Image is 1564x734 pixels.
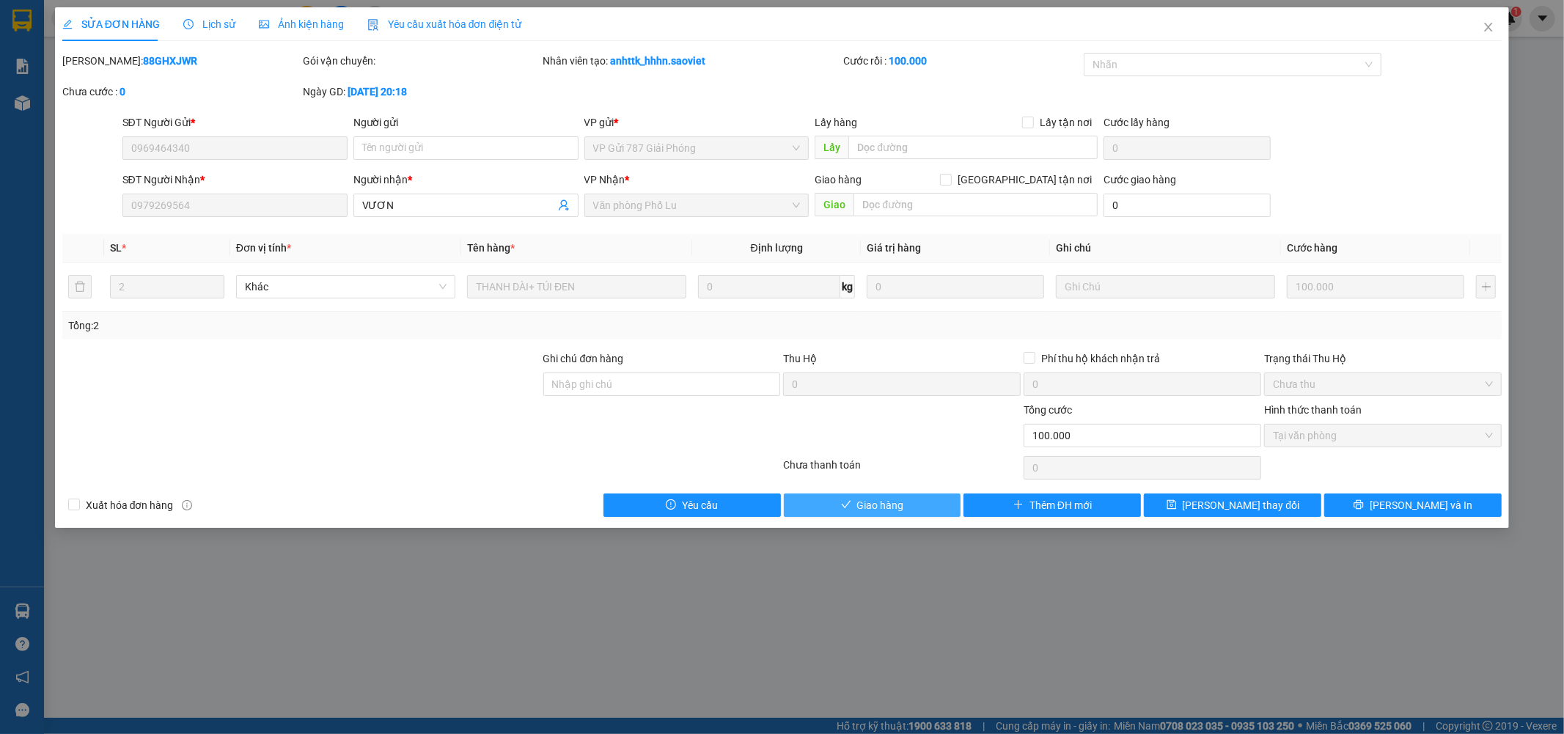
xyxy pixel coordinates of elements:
[867,242,921,254] span: Giá trị hàng
[782,457,1023,482] div: Chưa thanh toán
[467,275,686,298] input: VD: Bàn, Ghế
[593,137,801,159] span: VP Gửi 787 Giải Phóng
[259,18,344,30] span: Ảnh kiện hàng
[603,493,781,517] button: exclamation-circleYêu cầu
[303,53,540,69] div: Gói vận chuyển:
[815,136,848,159] span: Lấy
[80,497,180,513] span: Xuất hóa đơn hàng
[183,19,194,29] span: clock-circle
[682,497,718,513] span: Yêu cầu
[963,493,1141,517] button: plusThêm ĐH mới
[182,500,192,510] span: info-circle
[952,172,1098,188] span: [GEOGRAPHIC_DATA] tận nơi
[1273,373,1493,395] span: Chưa thu
[1144,493,1321,517] button: save[PERSON_NAME] thay đổi
[122,114,348,131] div: SĐT Người Gửi
[1370,497,1472,513] span: [PERSON_NAME] và In
[1476,275,1496,298] button: plus
[1287,275,1464,298] input: 0
[62,53,300,69] div: [PERSON_NAME]:
[1104,117,1170,128] label: Cước lấy hàng
[751,242,803,254] span: Định lượng
[558,199,570,211] span: user-add
[584,174,625,186] span: VP Nhận
[543,353,624,364] label: Ghi chú đơn hàng
[353,172,579,188] div: Người nhận
[245,276,447,298] span: Khác
[543,372,781,396] input: Ghi chú đơn hàng
[815,117,857,128] span: Lấy hàng
[1024,404,1072,416] span: Tổng cước
[783,353,817,364] span: Thu Hộ
[259,19,269,29] span: picture
[68,318,603,334] div: Tổng: 2
[1050,234,1281,263] th: Ghi chú
[666,499,676,511] span: exclamation-circle
[143,55,197,67] b: 88GHXJWR
[1324,493,1502,517] button: printer[PERSON_NAME] và In
[593,194,801,216] span: Văn phòng Phố Lu
[867,275,1044,298] input: 0
[110,242,122,254] span: SL
[367,19,379,31] img: icon
[348,86,407,98] b: [DATE] 20:18
[848,136,1098,159] input: Dọc đường
[611,55,706,67] b: anhttk_hhhn.saoviet
[1104,136,1271,160] input: Cước lấy hàng
[353,114,579,131] div: Người gửi
[1035,351,1166,367] span: Phí thu hộ khách nhận trả
[1264,404,1362,416] label: Hình thức thanh toán
[1287,242,1337,254] span: Cước hàng
[62,18,160,30] span: SỬA ĐƠN HÀNG
[1468,7,1509,48] button: Close
[853,193,1098,216] input: Dọc đường
[857,497,904,513] span: Giao hàng
[68,275,92,298] button: delete
[1354,499,1364,511] span: printer
[841,499,851,511] span: check
[62,19,73,29] span: edit
[62,84,300,100] div: Chưa cước :
[303,84,540,100] div: Ngày GD:
[1483,21,1494,33] span: close
[120,86,125,98] b: 0
[815,174,862,186] span: Giao hàng
[183,18,235,30] span: Lịch sử
[1034,114,1098,131] span: Lấy tận nơi
[1167,499,1177,511] span: save
[543,53,841,69] div: Nhân viên tạo:
[122,172,348,188] div: SĐT Người Nhận
[1029,497,1092,513] span: Thêm ĐH mới
[843,53,1081,69] div: Cước rồi :
[815,193,853,216] span: Giao
[236,242,291,254] span: Đơn vị tính
[840,275,855,298] span: kg
[784,493,961,517] button: checkGiao hàng
[1056,275,1275,298] input: Ghi Chú
[1104,174,1176,186] label: Cước giao hàng
[1273,425,1493,447] span: Tại văn phòng
[584,114,809,131] div: VP gửi
[1264,351,1502,367] div: Trạng thái Thu Hộ
[367,18,522,30] span: Yêu cầu xuất hóa đơn điện tử
[1104,194,1271,217] input: Cước giao hàng
[467,242,515,254] span: Tên hàng
[1183,497,1300,513] span: [PERSON_NAME] thay đổi
[1013,499,1024,511] span: plus
[889,55,927,67] b: 100.000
